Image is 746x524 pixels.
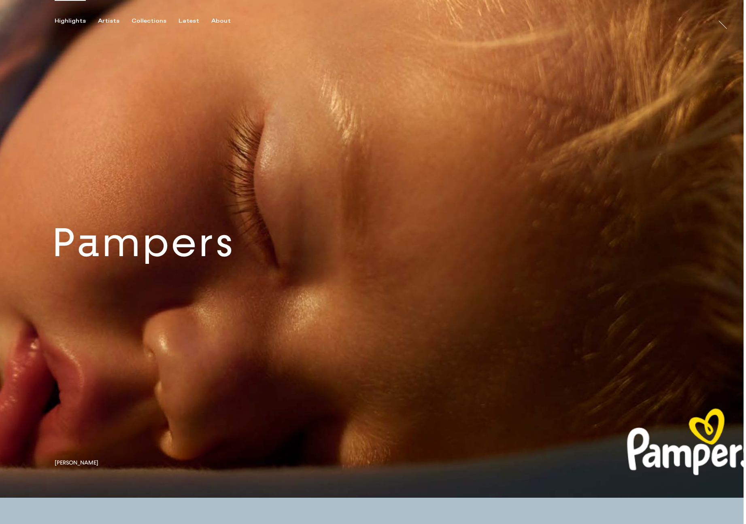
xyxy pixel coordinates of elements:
[132,17,179,25] button: Collections
[211,17,231,25] div: About
[55,17,86,25] div: Highlights
[132,17,166,25] div: Collections
[179,17,211,25] button: Latest
[98,17,132,25] button: Artists
[98,17,119,25] div: Artists
[179,17,199,25] div: Latest
[211,17,243,25] button: About
[55,17,98,25] button: Highlights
